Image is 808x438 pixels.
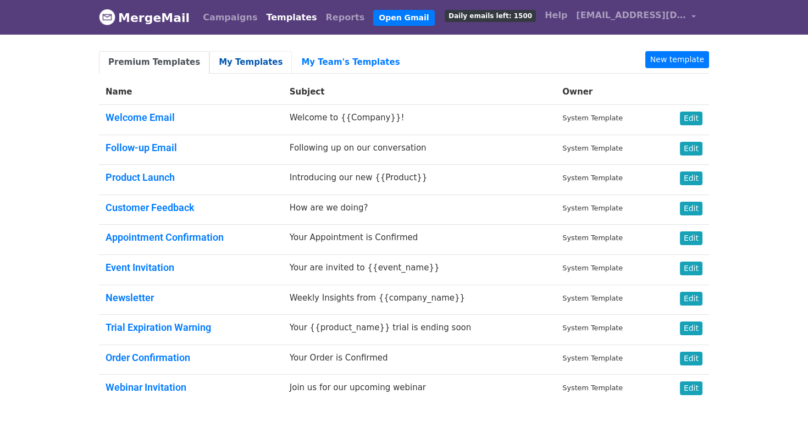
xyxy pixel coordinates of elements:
a: Edit [680,142,702,156]
small: System Template [562,234,623,242]
a: Order Confirmation [106,352,190,363]
th: Owner [556,79,658,105]
td: How are we doing? [283,195,556,225]
a: Templates [262,7,321,29]
small: System Template [562,144,623,152]
a: Customer Feedback [106,202,195,213]
a: MergeMail [99,6,190,29]
a: Webinar Invitation [106,381,186,393]
iframe: Chat Widget [753,385,808,438]
a: Product Launch [106,171,175,183]
td: Your Appointment is Confirmed [283,225,556,255]
td: Your {{product_name}} trial is ending soon [283,315,556,345]
a: My Team's Templates [292,51,409,74]
small: System Template [562,384,623,392]
img: MergeMail logo [99,9,115,25]
a: Reports [322,7,369,29]
a: Follow-up Email [106,142,177,153]
a: Trial Expiration Warning [106,321,211,333]
td: Join us for our upcoming webinar [283,375,556,404]
td: Your are invited to {{event_name}} [283,254,556,285]
small: System Template [562,264,623,272]
a: Newsletter [106,292,154,303]
small: System Template [562,114,623,122]
td: Introducing our new {{Product}} [283,165,556,195]
a: Premium Templates [99,51,209,74]
small: System Template [562,204,623,212]
a: Welcome Email [106,112,175,123]
a: My Templates [209,51,292,74]
small: System Template [562,354,623,362]
span: Daily emails left: 1500 [445,10,536,22]
td: Your Order is Confirmed [283,345,556,375]
a: Edit [680,321,702,335]
span: [EMAIL_ADDRESS][DOMAIN_NAME] [576,9,686,22]
a: Help [540,4,572,26]
a: Edit [680,292,702,306]
a: Daily emails left: 1500 [440,4,540,26]
th: Subject [283,79,556,105]
small: System Template [562,324,623,332]
a: Campaigns [198,7,262,29]
td: Following up on our conversation [283,135,556,165]
a: [EMAIL_ADDRESS][DOMAIN_NAME] [572,4,700,30]
a: Edit [680,381,702,395]
small: System Template [562,294,623,302]
a: Open Gmail [373,10,434,26]
a: Edit [680,352,702,365]
small: System Template [562,174,623,182]
a: Appointment Confirmation [106,231,224,243]
a: Edit [680,262,702,275]
td: Weekly Insights from {{company_name}} [283,285,556,315]
a: Event Invitation [106,262,174,273]
a: New template [645,51,709,68]
a: Edit [680,231,702,245]
a: Edit [680,202,702,215]
th: Name [99,79,283,105]
a: Edit [680,171,702,185]
td: Welcome to {{Company}}! [283,105,556,135]
a: Edit [680,112,702,125]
